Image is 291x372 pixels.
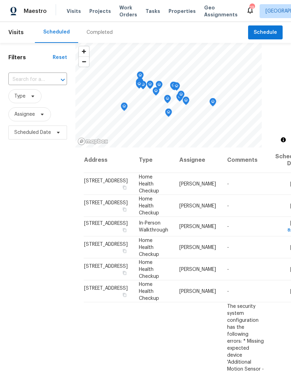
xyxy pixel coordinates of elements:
input: Search for an address... [8,74,47,85]
th: Address [84,147,133,173]
div: Map marker [136,78,143,89]
span: Maestro [24,8,47,15]
div: Map marker [147,81,154,91]
div: Map marker [165,108,172,119]
a: Mapbox homepage [77,137,108,145]
th: Comments [222,147,270,173]
div: Map marker [209,98,216,109]
span: Tasks [145,9,160,14]
button: Copy Address [121,248,128,254]
span: - [227,224,229,229]
span: Scheduled Date [14,129,51,136]
div: Map marker [182,97,189,107]
div: Completed [87,29,113,36]
div: 19 [249,4,254,11]
span: Schedule [254,28,277,37]
div: Map marker [136,80,143,91]
span: - [227,203,229,208]
span: - [227,245,229,250]
span: Visits [67,8,81,15]
span: Home Health Checkup [139,174,159,193]
button: Copy Address [121,206,128,212]
button: Schedule [248,25,283,40]
th: Assignee [174,147,222,173]
span: Toggle attribution [281,136,285,144]
span: [PERSON_NAME] [179,181,216,186]
span: [STREET_ADDRESS] [84,221,128,226]
div: Map marker [152,87,159,98]
span: [STREET_ADDRESS] [84,200,128,205]
span: [PERSON_NAME] [179,203,216,208]
span: Assignee [14,111,35,118]
div: Map marker [176,93,183,104]
div: Map marker [156,81,163,92]
button: Copy Address [121,269,128,276]
span: Type [14,93,25,100]
span: Home Health Checkup [139,282,159,301]
span: - [227,267,229,272]
div: Map marker [137,71,144,82]
div: Map marker [164,95,171,106]
span: Home Health Checkup [139,260,159,279]
div: Scheduled [43,29,70,36]
button: Zoom out [79,56,89,67]
button: Copy Address [121,227,128,233]
span: Home Health Checkup [139,238,159,257]
div: Reset [53,54,67,61]
div: Map marker [170,82,177,92]
h1: Filters [8,54,53,61]
span: Geo Assignments [204,4,238,18]
div: Map marker [178,91,185,101]
div: Map marker [173,82,180,93]
canvas: Map [75,43,262,147]
span: [PERSON_NAME] [179,224,216,229]
span: Work Orders [119,4,137,18]
span: [STREET_ADDRESS] [84,264,128,268]
button: Copy Address [121,184,128,190]
th: Type [133,147,174,173]
span: [STREET_ADDRESS] [84,178,128,183]
span: Properties [169,8,196,15]
button: Copy Address [121,291,128,298]
div: Map marker [121,103,128,113]
button: Toggle attribution [279,136,288,144]
span: [PERSON_NAME] [179,267,216,272]
span: Visits [8,25,24,40]
button: Open [58,75,68,85]
span: [PERSON_NAME] [179,245,216,250]
span: - [227,289,229,294]
button: Zoom in [79,46,89,56]
span: In-Person Walkthrough [139,221,168,233]
span: - [227,181,229,186]
span: [STREET_ADDRESS] [84,242,128,246]
span: [STREET_ADDRESS] [84,286,128,290]
div: Map marker [136,78,143,89]
span: [PERSON_NAME] [179,289,216,294]
span: Home Health Checkup [139,196,159,215]
span: Projects [89,8,111,15]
